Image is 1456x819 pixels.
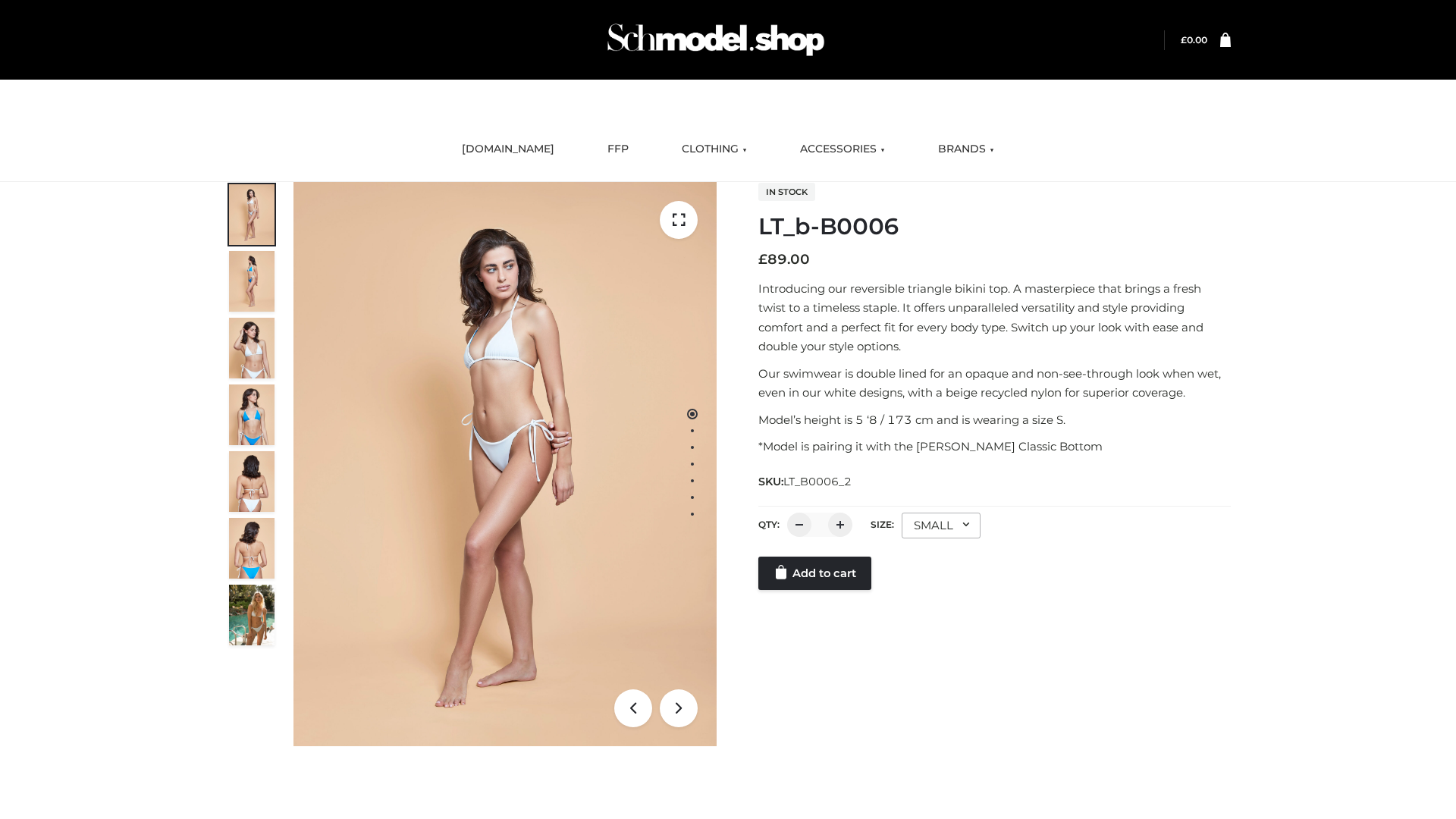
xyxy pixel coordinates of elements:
[783,475,852,488] span: LT_B0006_2
[229,384,275,445] img: ArielClassicBikiniTop_CloudNine_AzureSky_OW114ECO_4-scaled.jpg
[789,133,896,166] a: ACCESSORIES
[229,318,275,378] img: ArielClassicBikiniTop_CloudNine_AzureSky_OW114ECO_3-scaled.jpg
[229,518,275,579] img: ArielClassicBikiniTop_CloudNine_AzureSky_OW114ECO_8-scaled.jpg
[758,472,853,491] span: SKU:
[229,451,275,512] img: ArielClassicBikiniTop_CloudNine_AzureSky_OW114ECO_7-scaled.jpg
[758,213,1231,240] h1: LT_b-B0006
[229,585,275,645] img: Arieltop_CloudNine_AzureSky2.jpg
[602,10,830,70] img: Schmodel Admin 964
[596,133,640,166] a: FFP
[670,133,758,166] a: CLOTHING
[1181,34,1207,45] bdi: 0.00
[758,437,1231,457] p: *Model is pairing it with the [PERSON_NAME] Classic Bottom
[229,184,275,245] img: ArielClassicBikiniTop_CloudNine_AzureSky_OW114ECO_1-scaled.jpg
[293,182,717,746] img: LT_b-B0006
[758,364,1231,403] p: Our swimwear is double lined for an opaque and non-see-through look when wet, even in our white d...
[229,251,275,312] img: ArielClassicBikiniTop_CloudNine_AzureSky_OW114ECO_2-scaled.jpg
[758,519,780,530] label: QTY:
[758,251,810,268] bdi: 89.00
[871,519,894,530] label: Size:
[758,279,1231,356] p: Introducing our reversible triangle bikini top. A masterpiece that brings a fresh twist to a time...
[758,183,815,201] span: In stock
[758,557,871,590] a: Add to cart
[758,410,1231,430] p: Model’s height is 5 ‘8 / 173 cm and is wearing a size S.
[758,251,767,268] span: £
[902,513,981,538] div: SMALL
[1181,34,1187,45] span: £
[927,133,1006,166] a: BRANDS
[1181,34,1207,45] a: £0.00
[450,133,566,166] a: [DOMAIN_NAME]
